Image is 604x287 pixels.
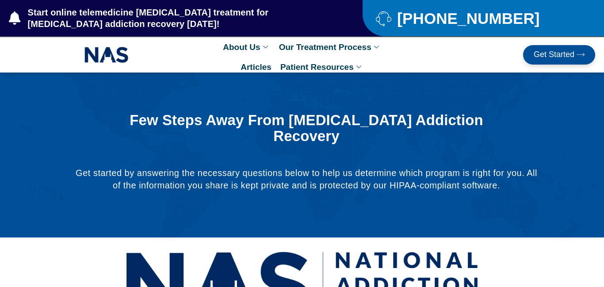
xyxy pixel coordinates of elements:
[218,37,274,57] a: About Us
[26,7,327,30] span: Start online telemedicine [MEDICAL_DATA] treatment for [MEDICAL_DATA] addiction recovery [DATE]!
[96,112,516,145] h1: Few Steps Away From [MEDICAL_DATA] Addiction Recovery
[74,167,539,191] p: Get started by answering the necessary questions below to help us determine which program is righ...
[523,45,595,65] a: Get Started
[395,13,539,24] span: [PHONE_NUMBER]
[9,7,327,30] a: Start online telemedicine [MEDICAL_DATA] treatment for [MEDICAL_DATA] addiction recovery [DATE]!
[84,45,129,65] img: NAS_email_signature-removebg-preview.png
[534,50,574,59] span: Get Started
[376,11,582,26] a: [PHONE_NUMBER]
[236,57,276,77] a: Articles
[275,37,386,57] a: Our Treatment Process
[276,57,368,77] a: Patient Resources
